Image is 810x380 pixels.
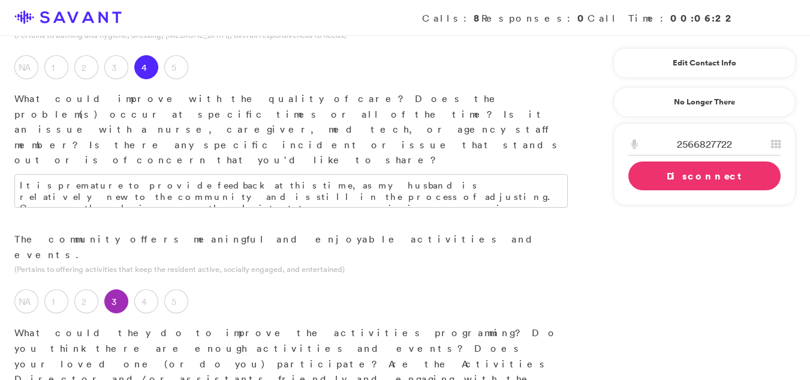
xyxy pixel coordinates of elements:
[14,91,568,168] p: What could improve with the quality of care? Does the problem(s) occur at specific times or all o...
[44,55,68,79] label: 1
[164,289,188,313] label: 5
[613,87,796,117] a: No Longer There
[104,55,128,79] label: 3
[14,55,38,79] label: NA
[14,232,568,262] p: The community offers meaningful and enjoyable activities and events.
[134,55,158,79] label: 4
[44,289,68,313] label: 1
[14,289,38,313] label: NA
[14,264,568,275] p: (Pertains to offering activities that keep the resident active, socially engaged, and entertained)
[164,55,188,79] label: 5
[628,161,781,190] a: Disconnect
[134,289,158,313] label: 4
[628,53,781,73] a: Edit Contact Info
[670,11,736,25] strong: 00:06:22
[577,11,588,25] strong: 0
[74,289,98,313] label: 2
[474,11,481,25] strong: 8
[74,55,98,79] label: 2
[104,289,128,313] label: 3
